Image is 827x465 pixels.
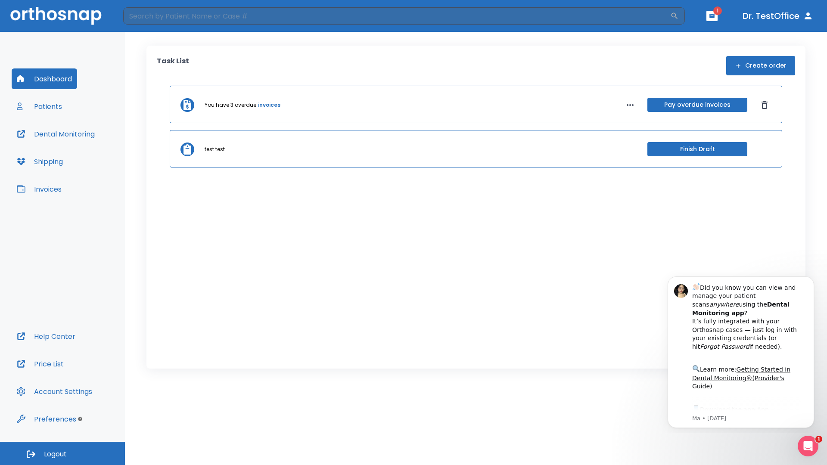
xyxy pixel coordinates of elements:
[12,68,77,89] button: Dashboard
[37,135,146,179] div: Download the app: | ​ Let us know if you need help getting started!
[146,13,153,20] button: Dismiss notification
[713,6,722,15] span: 1
[815,436,822,443] span: 1
[798,436,818,456] iframe: Intercom live chat
[12,353,69,374] button: Price List
[205,101,256,109] p: You have 3 overdue
[10,7,102,25] img: Orthosnap
[647,98,747,112] button: Pay overdue invoices
[12,409,81,429] button: Preferences
[12,179,67,199] button: Invoices
[726,56,795,75] button: Create order
[258,101,280,109] a: invoices
[157,56,189,75] p: Task List
[37,146,146,154] p: Message from Ma, sent 6w ago
[76,415,84,423] div: Tooltip anchor
[205,146,225,153] p: test test
[12,381,97,402] button: Account Settings
[758,98,771,112] button: Dismiss
[123,7,670,25] input: Search by Patient Name or Case #
[12,151,68,172] button: Shipping
[655,269,827,433] iframe: Intercom notifications message
[12,326,81,347] button: Help Center
[12,124,100,144] button: Dental Monitoring
[37,137,114,153] a: App Store
[739,8,817,24] button: Dr. TestOffice
[12,96,67,117] button: Patients
[44,449,67,459] span: Logout
[647,142,747,156] button: Finish Draft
